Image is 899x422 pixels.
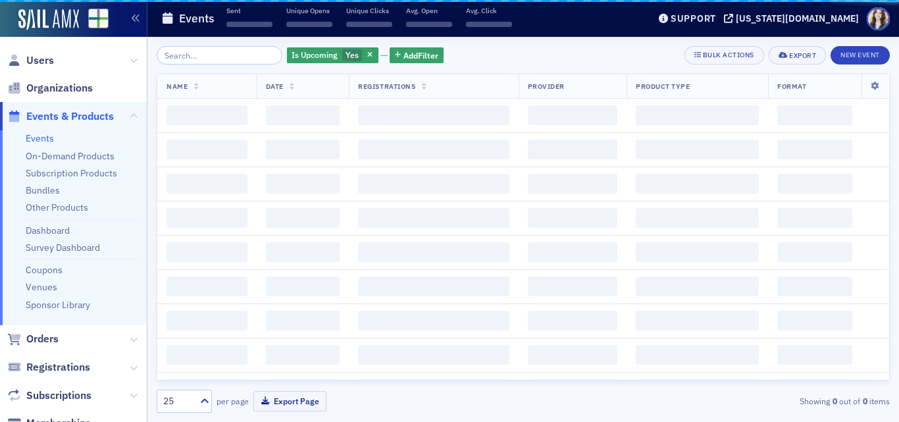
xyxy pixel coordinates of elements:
span: ‌ [358,208,509,228]
span: Registrations [358,82,415,91]
button: New Event [831,46,890,65]
button: Export Page [253,391,326,411]
div: [US_STATE][DOMAIN_NAME] [736,13,859,24]
span: ‌ [528,345,617,365]
span: ‌ [286,22,332,27]
span: Events & Products [26,109,114,124]
span: ‌ [266,140,340,159]
span: ‌ [358,311,509,330]
a: Subscriptions [7,388,91,403]
span: ‌ [266,208,340,228]
span: ‌ [266,311,340,330]
span: ‌ [636,105,759,125]
span: ‌ [636,242,759,262]
span: ‌ [636,379,759,399]
span: ‌ [636,277,759,296]
span: ‌ [636,311,759,330]
span: Organizations [26,81,93,95]
span: ‌ [346,22,392,27]
span: Profile [867,7,890,30]
span: ‌ [528,208,617,228]
span: Name [167,82,188,91]
span: ‌ [358,174,509,194]
span: ‌ [406,22,452,27]
span: ‌ [358,277,509,296]
span: ‌ [466,22,512,27]
span: ‌ [636,345,759,365]
a: Users [7,53,54,68]
button: Export [769,46,826,65]
span: Add Filter [403,49,438,61]
a: Survey Dashboard [26,242,100,253]
a: On-Demand Products [26,150,115,162]
span: ‌ [167,242,247,262]
span: ‌ [777,105,852,125]
span: ‌ [777,174,852,194]
span: ‌ [777,140,852,159]
span: ‌ [266,105,340,125]
span: ‌ [636,208,759,228]
span: ‌ [167,208,247,228]
span: ‌ [266,174,340,194]
span: ‌ [777,379,852,399]
div: Showing out of items [655,395,890,407]
span: Yes [346,49,359,60]
span: ‌ [266,242,340,262]
label: per page [217,395,249,407]
span: Subscriptions [26,388,91,403]
div: Support [671,13,716,24]
span: ‌ [777,311,852,330]
span: ‌ [266,345,340,365]
span: Provider [528,82,565,91]
a: Organizations [7,81,93,95]
span: ‌ [167,277,247,296]
div: Export [789,52,816,59]
a: Orders [7,332,59,346]
span: ‌ [528,311,617,330]
a: Registrations [7,360,90,375]
input: Search… [157,46,282,65]
a: Coupons [26,264,63,276]
span: Date [266,82,284,91]
span: Product Type [636,82,690,91]
span: ‌ [167,379,247,399]
span: Users [26,53,54,68]
span: ‌ [358,105,509,125]
span: ‌ [528,174,617,194]
a: Other Products [26,201,88,213]
p: Avg. Open [406,6,452,15]
img: SailAMX [18,9,79,30]
strong: 0 [860,395,869,407]
button: AddFilter [390,47,444,64]
a: View Homepage [79,9,109,31]
span: ‌ [528,277,617,296]
span: ‌ [777,242,852,262]
a: Sponsor Library [26,299,90,311]
span: ‌ [167,174,247,194]
span: Is Upcoming [292,49,338,60]
button: Bulk Actions [684,46,764,65]
a: New Event [831,48,890,60]
p: Sent [226,6,272,15]
span: ‌ [167,311,247,330]
span: Registrations [26,360,90,375]
p: Avg. Click [466,6,512,15]
span: Orders [26,332,59,346]
span: ‌ [226,22,272,27]
a: Subscription Products [26,167,117,179]
span: ‌ [358,242,509,262]
span: ‌ [358,140,509,159]
a: Events & Products [7,109,114,124]
span: ‌ [266,379,340,399]
span: ‌ [358,345,509,365]
span: ‌ [636,140,759,159]
h1: Events [179,11,215,26]
span: ‌ [358,379,509,399]
p: Unique Clicks [346,6,392,15]
span: ‌ [528,105,617,125]
span: ‌ [528,379,617,399]
div: Yes [287,47,378,64]
span: ‌ [777,208,852,228]
a: Bundles [26,184,60,196]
